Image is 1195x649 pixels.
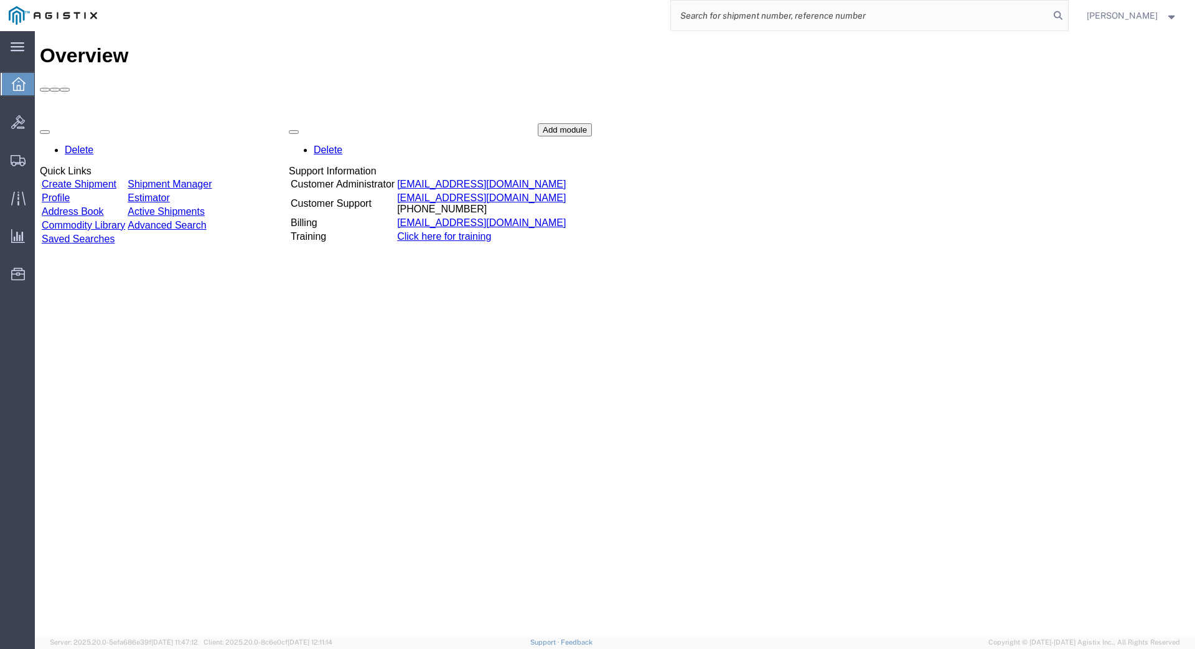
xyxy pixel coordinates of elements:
iframe: FS Legacy Container [35,31,1195,636]
td: [PHONE_NUMBER] [362,161,532,184]
button: [PERSON_NAME] [1086,8,1178,23]
a: Shipment Manager [93,148,177,158]
a: [EMAIL_ADDRESS][DOMAIN_NAME] [362,161,531,172]
a: Feedback [561,638,593,646]
td: Billing [255,186,360,198]
a: Saved Searches [7,202,80,213]
span: [DATE] 11:47:12 [151,638,198,646]
a: Support [530,638,561,646]
span: Copyright © [DATE]-[DATE] Agistix Inc., All Rights Reserved [988,637,1180,648]
a: Advanced Search [93,189,171,199]
a: Estimator [93,161,135,172]
a: Delete [279,113,307,124]
a: Active Shipments [93,175,170,186]
a: Click here for training [362,200,456,211]
a: Address Book [7,175,69,186]
span: Client: 2025.20.0-8c6e0cf [204,638,332,646]
span: [DATE] 12:11:14 [288,638,332,646]
button: Add module [503,92,557,105]
td: Training [255,199,360,212]
a: [EMAIL_ADDRESS][DOMAIN_NAME] [362,186,531,197]
td: Customer Administrator [255,147,360,159]
input: Search for shipment number, reference number [671,1,1049,31]
span: Server: 2025.20.0-5efa686e39f [50,638,198,646]
a: [EMAIL_ADDRESS][DOMAIN_NAME] [362,148,531,158]
div: Support Information [254,135,533,146]
td: Customer Support [255,161,360,184]
img: logo [9,6,97,25]
a: Profile [7,161,35,172]
a: Commodity Library [7,189,90,199]
span: Stuart Packer [1087,9,1158,22]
